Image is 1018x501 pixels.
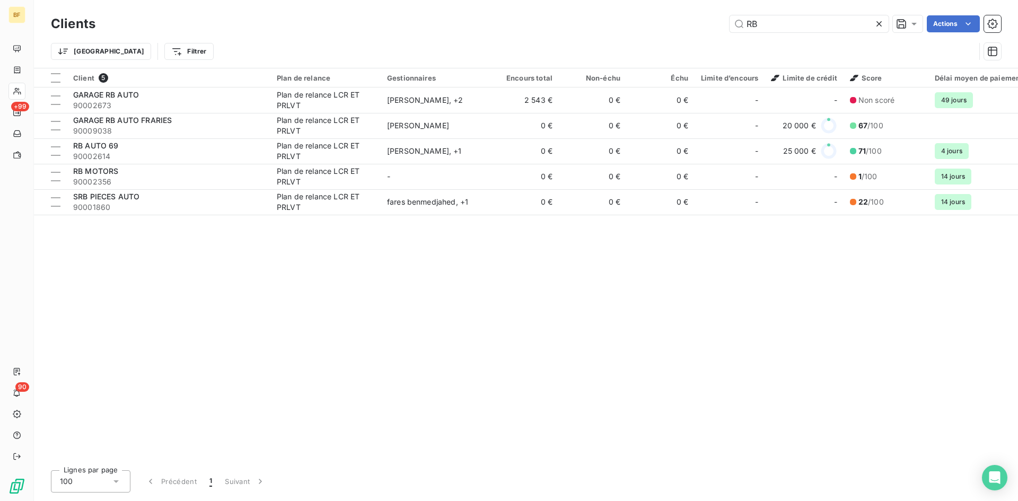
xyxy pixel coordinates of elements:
[783,146,816,156] span: 25 000 €
[218,470,272,493] button: Suivant
[11,102,29,111] span: +99
[387,121,449,130] span: [PERSON_NAME]
[858,197,884,207] span: /100
[935,143,969,159] span: 4 jours
[73,90,139,99] span: GARAGE RB AUTO
[783,120,816,131] span: 20 000 €
[565,74,620,82] div: Non-échu
[8,6,25,23] div: BF
[73,141,119,150] span: RB AUTO 69
[858,146,866,155] span: 71
[771,74,837,82] span: Limite de crédit
[755,95,758,106] span: -
[277,140,374,162] div: Plan de relance LCR ET PRLVT
[834,197,837,207] span: -
[858,171,877,182] span: /100
[491,138,559,164] td: 0 €
[982,465,1007,490] div: Open Intercom Messenger
[858,121,867,130] span: 67
[73,177,264,187] span: 90002356
[277,115,374,136] div: Plan de relance LCR ET PRLVT
[755,197,758,207] span: -
[858,172,862,181] span: 1
[277,74,374,82] div: Plan de relance
[627,138,695,164] td: 0 €
[51,43,151,60] button: [GEOGRAPHIC_DATA]
[627,164,695,189] td: 0 €
[387,95,485,106] div: [PERSON_NAME] , + 2
[60,476,73,487] span: 100
[73,100,264,111] span: 90002673
[935,169,971,184] span: 14 jours
[755,120,758,131] span: -
[627,87,695,113] td: 0 €
[73,116,172,125] span: GARAGE RB AUTO FRARIES
[834,171,837,182] span: -
[491,87,559,113] td: 2 543 €
[755,146,758,156] span: -
[559,113,627,138] td: 0 €
[73,202,264,213] span: 90001860
[73,151,264,162] span: 90002614
[164,43,213,60] button: Filtrer
[73,126,264,136] span: 90009038
[927,15,980,32] button: Actions
[559,87,627,113] td: 0 €
[935,92,973,108] span: 49 jours
[559,164,627,189] td: 0 €
[209,476,212,487] span: 1
[15,382,29,392] span: 90
[858,95,894,106] span: Non scoré
[701,74,758,82] div: Limite d’encours
[834,95,837,106] span: -
[99,73,108,83] span: 5
[277,90,374,111] div: Plan de relance LCR ET PRLVT
[935,194,971,210] span: 14 jours
[387,74,485,82] div: Gestionnaires
[858,120,883,131] span: /100
[203,470,218,493] button: 1
[387,197,485,207] div: fares benmedjahed , + 1
[139,470,203,493] button: Précédent
[730,15,889,32] input: Rechercher
[559,189,627,215] td: 0 €
[8,478,25,495] img: Logo LeanPay
[858,197,868,206] span: 22
[387,172,390,181] span: -
[387,146,485,156] div: [PERSON_NAME] , + 1
[559,138,627,164] td: 0 €
[627,113,695,138] td: 0 €
[491,164,559,189] td: 0 €
[627,189,695,215] td: 0 €
[497,74,552,82] div: Encours total
[755,171,758,182] span: -
[850,74,882,82] span: Score
[51,14,95,33] h3: Clients
[73,74,94,82] span: Client
[277,191,374,213] div: Plan de relance LCR ET PRLVT
[277,166,374,187] div: Plan de relance LCR ET PRLVT
[491,113,559,138] td: 0 €
[858,146,882,156] span: /100
[73,192,139,201] span: SRB PIECES AUTO
[633,74,688,82] div: Échu
[491,189,559,215] td: 0 €
[73,166,118,175] span: RB MOTORS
